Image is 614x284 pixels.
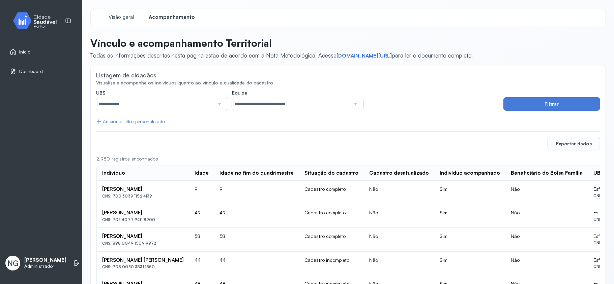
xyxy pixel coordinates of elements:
p: Administrador [24,263,66,269]
td: Cadastro incompleto [299,252,364,275]
div: Cadastro desatualizado [369,170,429,176]
span: Início [19,49,31,55]
td: Cadastro completo [299,204,364,228]
span: Acompanhamento [149,14,195,21]
div: [PERSON_NAME] [102,233,184,240]
td: Não [505,204,588,228]
div: Visualize e acompanhe os indivíduos quanto ao vínculo e qualidade do cadastro [96,80,600,86]
td: Sim [434,228,505,251]
a: Início [10,48,72,55]
div: CNS: 703 4077 9411 8900 [102,217,184,222]
a: Dashboard [10,68,72,75]
span: Visão geral [109,14,134,21]
td: 49 [189,204,214,228]
td: Cadastro completo [299,228,364,251]
p: Vínculo e acompanhamento Territorial [90,37,473,49]
div: Idade [195,170,209,176]
div: CNS: 705 0030 3831 1850 [102,264,184,269]
span: Dashboard [19,69,43,74]
td: 9 [189,181,214,204]
td: Não [364,204,434,228]
td: Não [364,181,434,204]
td: Não [364,228,434,251]
td: Sim [434,252,505,275]
td: 58 [214,228,299,251]
div: [PERSON_NAME] [PERSON_NAME] [102,257,184,263]
div: Indivíduo [102,170,125,176]
button: Filtrar [503,97,600,111]
td: 44 [189,252,214,275]
span: Todas as informações descritas nesta página estão de acordo com a Nota Metodológica. Acesse para ... [90,52,473,59]
span: Equipe [232,90,247,96]
div: Indivíduo acompanhado [440,170,500,176]
div: Situação do cadastro [304,170,358,176]
td: Sim [434,181,505,204]
span: NG [7,259,18,268]
div: 2.980 registros encontrados [96,156,600,162]
td: Não [505,181,588,204]
img: monitor.svg [7,11,68,31]
div: CNS: 700 3039 1152 4139 [102,194,184,199]
td: Não [364,252,434,275]
button: Exportar dados [548,137,600,150]
a: [DOMAIN_NAME][URL] [337,52,392,59]
td: 9 [214,181,299,204]
td: Sim [434,204,505,228]
div: Beneficiário do Bolsa Família [511,170,583,176]
td: Não [505,252,588,275]
td: Cadastro completo [299,181,364,204]
div: Listagem de cidadãos [96,72,156,79]
div: Idade no fim do quadrimestre [220,170,294,176]
td: 58 [189,228,214,251]
span: UBS [96,90,106,96]
div: CNS: 898 0049 1509 9972 [102,241,184,246]
div: UBS [593,170,604,176]
td: 49 [214,204,299,228]
div: [PERSON_NAME] [102,186,184,192]
div: Adicionar filtro personalizado [96,119,165,125]
td: Não [505,228,588,251]
p: [PERSON_NAME] [24,257,66,263]
div: [PERSON_NAME] [102,210,184,216]
td: 44 [214,252,299,275]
